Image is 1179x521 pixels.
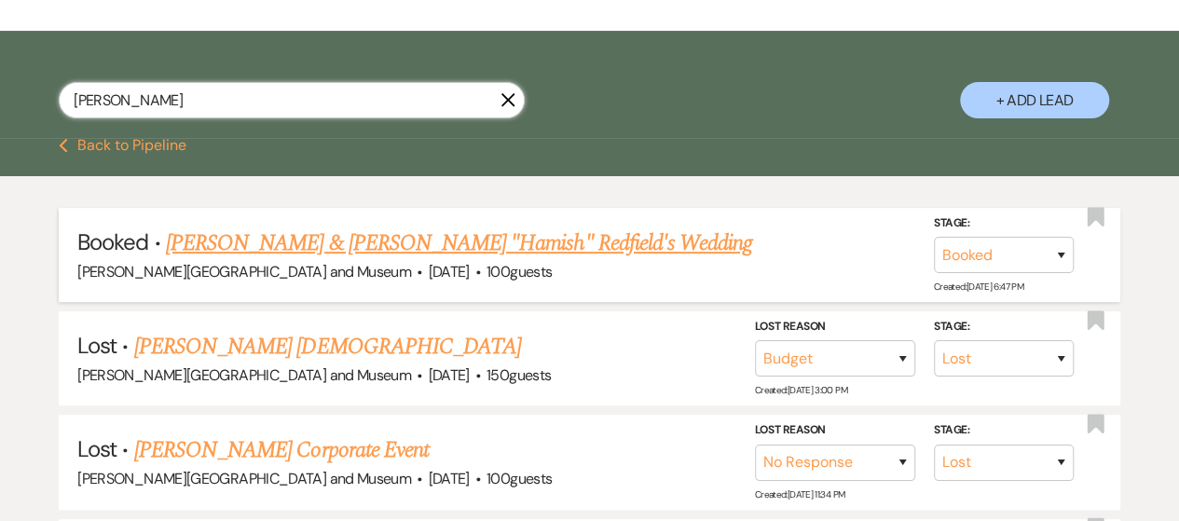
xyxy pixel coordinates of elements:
[755,420,915,441] label: Lost Reason
[77,469,411,488] span: [PERSON_NAME][GEOGRAPHIC_DATA] and Museum
[428,469,469,488] span: [DATE]
[934,420,1074,441] label: Stage:
[934,281,1023,293] span: Created: [DATE] 6:47 PM
[755,488,844,500] span: Created: [DATE] 11:34 PM
[755,317,915,337] label: Lost Reason
[134,330,521,363] a: [PERSON_NAME] [DEMOGRAPHIC_DATA]
[428,262,469,281] span: [DATE]
[59,138,186,153] button: Back to Pipeline
[755,384,847,396] span: Created: [DATE] 3:00 PM
[77,365,411,385] span: [PERSON_NAME][GEOGRAPHIC_DATA] and Museum
[134,433,429,467] a: [PERSON_NAME] Corporate Event
[166,226,752,260] a: [PERSON_NAME] & [PERSON_NAME] "Hamish" Redfield's Wedding
[934,213,1074,234] label: Stage:
[77,262,411,281] span: [PERSON_NAME][GEOGRAPHIC_DATA] and Museum
[428,365,469,385] span: [DATE]
[77,227,148,256] span: Booked
[934,317,1074,337] label: Stage:
[77,434,117,463] span: Lost
[487,469,552,488] span: 100 guests
[960,82,1109,118] button: + Add Lead
[59,82,525,118] input: Search by name, event date, email address or phone number
[487,262,552,281] span: 100 guests
[77,331,117,360] span: Lost
[487,365,551,385] span: 150 guests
